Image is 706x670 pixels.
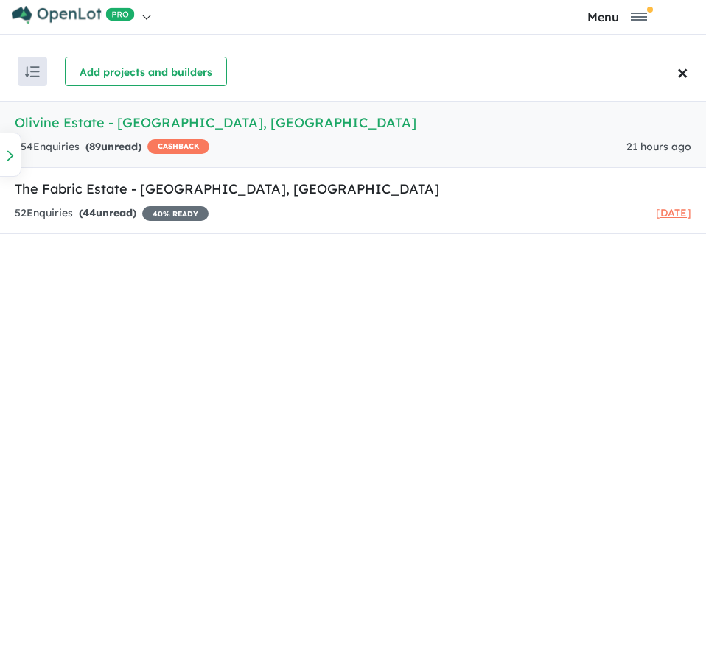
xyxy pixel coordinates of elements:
div: 52 Enquir ies [15,205,209,222]
span: × [677,53,688,91]
button: Add projects and builders [65,57,227,86]
strong: ( unread) [85,140,141,153]
button: Toggle navigation [531,10,702,24]
span: 44 [83,206,96,219]
span: 21 hours ago [626,140,691,153]
span: 89 [89,140,101,153]
div: 654 Enquir ies [15,138,209,156]
button: Close [673,42,706,101]
strong: ( unread) [79,206,136,219]
h5: Olivine Estate - [GEOGRAPHIC_DATA] , [GEOGRAPHIC_DATA] [15,113,691,133]
span: [DATE] [656,206,691,219]
h5: The Fabric Estate - [GEOGRAPHIC_DATA] , [GEOGRAPHIC_DATA] [15,179,691,199]
img: Openlot PRO Logo White [12,6,135,24]
img: sort.svg [25,66,40,77]
span: CASHBACK [147,139,209,154]
span: 40 % READY [142,206,209,221]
